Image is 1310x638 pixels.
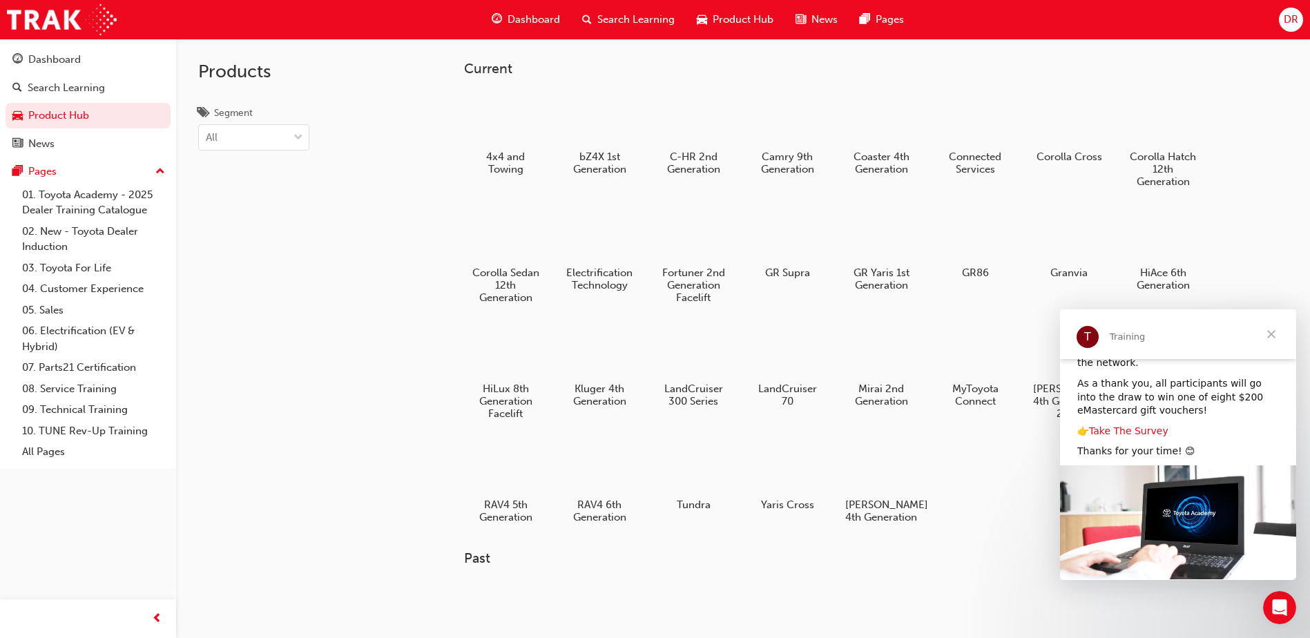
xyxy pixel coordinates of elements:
span: tags-icon [198,108,209,120]
a: GR Yaris 1st Generation [840,204,923,296]
a: pages-iconPages [849,6,915,34]
h5: bZ4X 1st Generation [564,151,636,175]
a: 08. Service Training [17,378,171,400]
div: Pages [28,164,57,180]
a: RAV4 5th Generation [464,436,547,528]
h5: 4x4 and Towing [470,151,542,175]
h2: Products [198,61,309,83]
a: Mirai 2nd Generation [840,320,923,412]
a: Tundra [652,436,735,516]
h5: Coaster 4th Generation [845,151,918,175]
a: Corolla Sedan 12th Generation [464,204,547,309]
a: Product Hub [6,103,171,128]
a: Dashboard [6,47,171,72]
a: Coaster 4th Generation [840,88,923,180]
a: 10. TUNE Rev-Up Training [17,420,171,442]
a: [PERSON_NAME] 4th Generation [840,436,923,528]
a: guage-iconDashboard [481,6,571,34]
a: Camry 9th Generation [746,88,829,180]
span: prev-icon [152,610,162,628]
a: All Pages [17,441,171,463]
h5: Corolla Cross [1033,151,1106,163]
h5: Camry 9th Generation [751,151,824,175]
h5: Kluger 4th Generation [564,383,636,407]
span: news-icon [12,138,23,151]
span: DR [1284,12,1298,28]
div: Dashboard [28,52,81,68]
h5: HiLux 8th Generation Facelift [470,383,542,420]
div: All [206,130,218,146]
h5: RAV4 6th Generation [564,499,636,523]
a: 07. Parts21 Certification [17,357,171,378]
span: car-icon [12,110,23,122]
h5: Yaris Cross [751,499,824,511]
h5: C-HR 2nd Generation [657,151,730,175]
h5: RAV4 5th Generation [470,499,542,523]
a: 03. Toyota For Life [17,258,171,279]
a: News [6,131,171,157]
a: 06. Electrification (EV & Hybrid) [17,320,171,357]
button: DR [1279,8,1303,32]
h5: LandCruiser 300 Series [657,383,730,407]
a: LandCruiser 300 Series [652,320,735,412]
button: DashboardSearch LearningProduct HubNews [6,44,171,159]
span: up-icon [155,163,165,181]
h5: Corolla Sedan 12th Generation [470,267,542,304]
a: RAV4 6th Generation [558,436,641,528]
h3: Current [464,61,1249,77]
h5: GR Yaris 1st Generation [845,267,918,291]
a: Electrification Technology [558,204,641,296]
span: guage-icon [12,54,23,66]
a: Kluger 4th Generation [558,320,641,412]
h5: [PERSON_NAME] 4th Generation [845,499,918,523]
h5: MyToyota Connect [939,383,1012,407]
a: Corolla Hatch 12th Generation [1121,88,1204,193]
span: car-icon [697,11,707,28]
h5: HiAce 6th Generation [1127,267,1200,291]
h5: Corolla Hatch 12th Generation [1127,151,1200,188]
span: News [811,12,838,28]
h5: Fortuner 2nd Generation Facelift [657,267,730,304]
button: Pages [6,159,171,184]
iframe: Intercom live chat [1263,591,1296,624]
span: guage-icon [492,11,502,28]
a: MyToyota Connect [934,320,1017,412]
a: Yaris Cross [746,436,829,516]
span: Dashboard [508,12,560,28]
span: news-icon [796,11,806,28]
span: search-icon [582,11,592,28]
iframe: Intercom live chat message [1060,309,1296,580]
a: Connected Services [934,88,1017,180]
a: C-HR 2nd Generation [652,88,735,180]
a: LandCruiser 70 [746,320,829,412]
a: Fortuner 2nd Generation Facelift [652,204,735,309]
span: down-icon [293,129,303,147]
span: Pages [876,12,904,28]
a: 4x4 and Towing [464,88,547,180]
a: [PERSON_NAME] 4th Generation 2020 [1028,320,1110,425]
a: news-iconNews [784,6,849,34]
h5: Mirai 2nd Generation [845,383,918,407]
span: pages-icon [12,166,23,178]
h3: Past [464,550,1249,566]
h5: Connected Services [939,151,1012,175]
span: Product Hub [713,12,773,28]
a: car-iconProduct Hub [686,6,784,34]
img: Trak [7,4,117,35]
span: search-icon [12,82,22,95]
span: Search Learning [597,12,675,28]
h5: GR86 [939,267,1012,279]
h5: Electrification Technology [564,267,636,291]
a: GR Supra [746,204,829,284]
h5: [PERSON_NAME] 4th Generation 2020 [1033,383,1106,420]
div: Segment [214,106,253,120]
a: 05. Sales [17,300,171,321]
div: News [28,136,55,152]
a: Search Learning [6,75,171,101]
a: Granvia [1028,204,1110,284]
